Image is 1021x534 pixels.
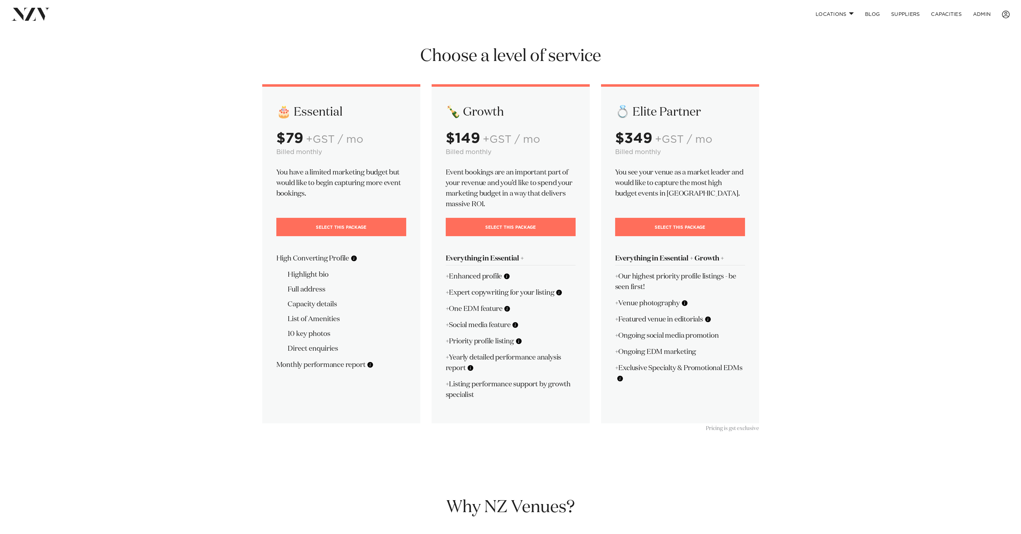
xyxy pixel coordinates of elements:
small: Billed monthly [615,149,661,155]
strong: $79 [276,131,303,146]
p: +Yearly detailed performance analysis report [446,352,576,373]
li: List of Amenities [288,314,406,324]
p: Event bookings are an important part of your revenue and you’d like to spend your marketing budge... [446,167,576,209]
small: Pricing is gst exclusive [706,426,759,431]
p: +One EDM feature [446,303,576,314]
a: Select This Package [276,218,406,236]
li: Full address [288,284,406,295]
a: Capacities [925,7,967,22]
a: Locations [810,7,859,22]
small: Billed monthly [276,149,322,155]
p: +Priority profile listing [446,336,576,346]
li: Direct enquiries [288,343,406,354]
strong: Everything in Essential + [446,255,524,262]
a: ADMIN [967,7,996,22]
li: Highlight bio [288,269,406,280]
p: High Converting Profile [276,253,406,264]
a: Select This Package [446,218,576,236]
small: Billed monthly [446,149,492,155]
li: Capacity details [288,299,406,309]
p: +Ongoing social media promotion [615,330,745,341]
img: nzv-logo.png [11,8,50,20]
p: +Our highest priority profile listings - be seen first! [615,271,745,292]
p: +Expert copywriting for your listing [446,287,576,298]
p: +Venue photography [615,298,745,308]
h1: Choose a level of service [262,45,759,67]
strong: $349 [615,131,652,146]
p: +Exclusive Specialty & Promotional EDMs [615,363,745,384]
p: +Ongoing EDM marketing [615,346,745,357]
p: +Enhanced profile [446,271,576,282]
h2: Why NZ Venues? [262,497,759,518]
strong: Everything in Essential + Growth + [615,255,724,262]
h2: 🍾 Growth [446,104,576,120]
p: +Social media feature [446,320,576,330]
p: +Listing performance support by growth specialist [446,379,576,400]
strong: $149 [446,131,480,146]
p: Monthly performance report [276,360,406,370]
h2: 🎂 Essential [276,104,406,120]
h2: 💍 Elite Partner [615,104,745,120]
a: Select This Package [615,218,745,236]
span: +GST / mo [483,134,540,145]
p: You see your venue as a market leader and would like to capture the most high budget events in [G... [615,167,745,199]
span: +GST / mo [655,134,712,145]
a: BLOG [859,7,885,22]
p: +Featured venue in editorials [615,314,745,325]
span: +GST / mo [306,134,363,145]
p: You have a limited marketing budget but would like to begin capturing more event bookings. [276,167,406,199]
li: 10 key photos [288,329,406,339]
a: SUPPLIERS [885,7,925,22]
